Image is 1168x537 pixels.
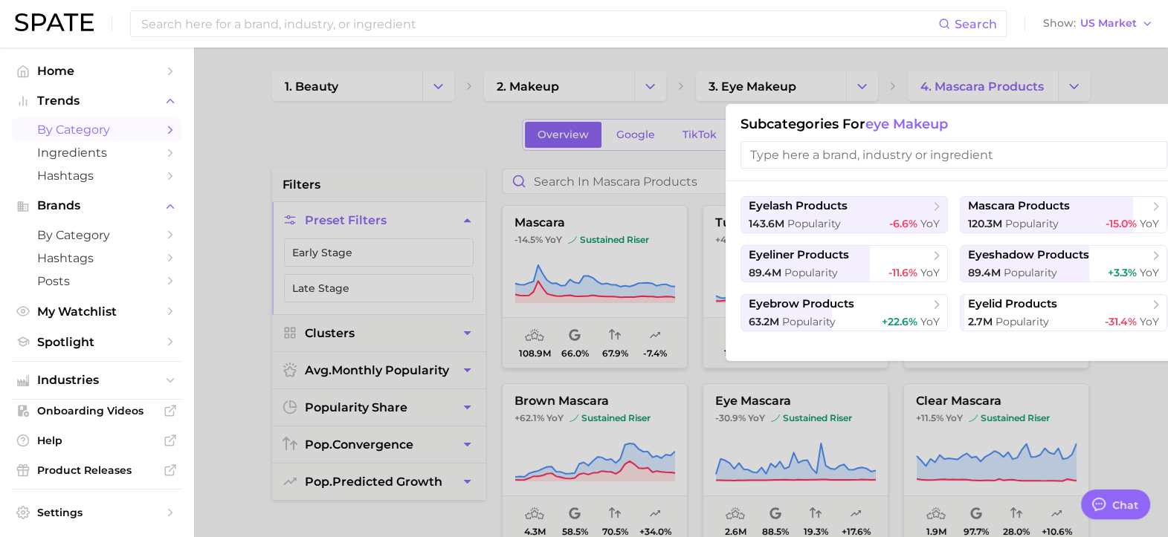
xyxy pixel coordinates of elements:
span: Popularity [787,217,841,230]
span: 120.3m [968,217,1002,230]
a: Posts [12,270,181,293]
span: Industries [37,374,156,387]
button: Trends [12,90,181,112]
span: +22.6% [882,315,917,328]
span: -31.4% [1105,315,1137,328]
span: US Market [1080,19,1137,27]
span: Trends [37,94,156,108]
a: Ingredients [12,141,181,164]
span: eyeshadow products [968,248,1089,262]
span: Brands [37,199,156,212]
a: Help [12,429,181,452]
span: +3.3% [1108,266,1137,279]
span: by Category [37,123,156,137]
span: YoY [920,266,940,279]
span: Popularity [782,315,836,328]
span: Hashtags [37,169,156,183]
button: eyeshadow products89.4m Popularity+3.3% YoY [960,245,1167,282]
span: eyelash products [749,199,848,213]
span: My Watchlist [37,305,156,319]
span: 89.4m [968,266,1001,279]
span: Show [1043,19,1076,27]
span: YoY [1140,266,1159,279]
span: 89.4m [749,266,781,279]
span: eyebrow products [749,297,854,311]
span: 2.7m [968,315,993,328]
input: Search here for a brand, industry, or ingredient [140,11,938,36]
span: Spotlight [37,335,156,349]
span: mascara products [968,199,1070,213]
span: eyeliner products [749,248,849,262]
span: Posts [37,274,156,288]
span: 63.2m [749,315,779,328]
a: by Category [12,224,181,247]
span: Search [955,17,997,31]
a: Onboarding Videos [12,400,181,422]
h1: Subcategories for [741,116,1167,132]
span: -6.6% [889,217,917,230]
a: Hashtags [12,247,181,270]
span: YoY [920,217,940,230]
span: Popularity [784,266,838,279]
span: -11.6% [888,266,917,279]
span: Product Releases [37,463,156,477]
span: YoY [1140,217,1159,230]
a: Spotlight [12,331,181,354]
button: eyeliner products89.4m Popularity-11.6% YoY [741,245,948,282]
span: Onboarding Videos [37,404,156,417]
input: Type here a brand, industry or ingredient [741,141,1167,169]
span: 143.6m [749,217,784,230]
span: Popularity [1004,266,1057,279]
button: eyebrow products63.2m Popularity+22.6% YoY [741,294,948,331]
span: by Category [37,228,156,242]
button: ShowUS Market [1039,14,1157,33]
button: eyelid products2.7m Popularity-31.4% YoY [960,294,1167,331]
span: YoY [1140,315,1159,328]
a: Product Releases [12,459,181,481]
span: eye makeup [865,116,948,132]
span: Ingredients [37,146,156,160]
button: Industries [12,369,181,391]
span: Popularity [1005,217,1059,230]
a: Settings [12,501,181,524]
button: Brands [12,195,181,217]
a: My Watchlist [12,300,181,323]
button: eyelash products143.6m Popularity-6.6% YoY [741,196,948,233]
span: -15.0% [1106,217,1137,230]
span: Popularity [996,315,1049,328]
img: SPATE [15,13,94,31]
span: Hashtags [37,251,156,265]
a: Home [12,59,181,82]
button: mascara products120.3m Popularity-15.0% YoY [960,196,1167,233]
span: YoY [920,315,940,328]
a: Hashtags [12,164,181,187]
span: Help [37,434,156,447]
span: Settings [37,506,156,519]
a: by Category [12,118,181,141]
span: eyelid products [968,297,1057,311]
span: Home [37,64,156,78]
